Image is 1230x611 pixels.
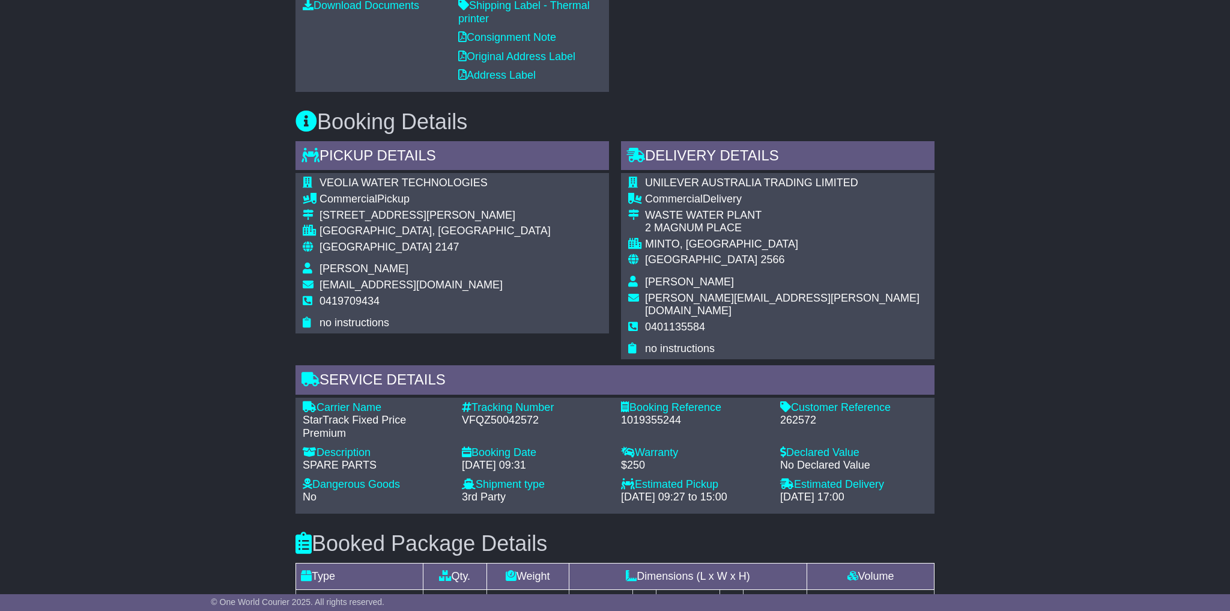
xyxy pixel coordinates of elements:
[303,491,317,503] span: No
[780,414,927,427] div: 262572
[295,365,935,398] div: Service Details
[760,254,784,266] span: 2566
[320,193,551,206] div: Pickup
[320,241,432,253] span: [GEOGRAPHIC_DATA]
[462,414,609,427] div: VFQZ50042572
[645,193,703,205] span: Commercial
[462,459,609,472] div: [DATE] 09:31
[458,50,575,62] a: Original Address Label
[462,491,506,503] span: 3rd Party
[458,69,536,81] a: Address Label
[462,478,609,491] div: Shipment type
[621,491,768,504] div: [DATE] 09:27 to 15:00
[320,225,551,238] div: [GEOGRAPHIC_DATA], [GEOGRAPHIC_DATA]
[295,141,609,174] div: Pickup Details
[320,279,503,291] span: [EMAIL_ADDRESS][DOMAIN_NAME]
[780,478,927,491] div: Estimated Delivery
[645,193,927,206] div: Delivery
[303,459,450,472] div: SPARE PARTS
[645,209,927,222] div: WASTE WATER PLANT
[303,478,450,491] div: Dangerous Goods
[462,446,609,460] div: Booking Date
[295,532,935,556] h3: Booked Package Details
[303,446,450,460] div: Description
[621,478,768,491] div: Estimated Pickup
[645,321,705,333] span: 0401135584
[807,563,935,589] td: Volume
[303,401,450,415] div: Carrier Name
[621,459,768,472] div: $250
[621,414,768,427] div: 1019355244
[645,292,919,317] span: [PERSON_NAME][EMAIL_ADDRESS][PERSON_NAME][DOMAIN_NAME]
[780,491,927,504] div: [DATE] 17:00
[320,177,488,189] span: VEOLIA WATER TECHNOLOGIES
[435,241,459,253] span: 2147
[621,446,768,460] div: Warranty
[645,238,927,251] div: MINTO, [GEOGRAPHIC_DATA]
[780,446,927,460] div: Declared Value
[486,563,569,589] td: Weight
[462,401,609,415] div: Tracking Number
[320,317,389,329] span: no instructions
[423,563,486,589] td: Qty.
[320,263,408,275] span: [PERSON_NAME]
[645,254,757,266] span: [GEOGRAPHIC_DATA]
[780,459,927,472] div: No Declared Value
[320,295,380,307] span: 0419709434
[621,141,935,174] div: Delivery Details
[295,110,935,134] h3: Booking Details
[780,401,927,415] div: Customer Reference
[645,342,715,354] span: no instructions
[569,563,807,589] td: Dimensions (L x W x H)
[320,193,377,205] span: Commercial
[645,177,858,189] span: UNILEVER AUSTRALIA TRADING LIMITED
[211,597,384,607] span: © One World Courier 2025. All rights reserved.
[296,563,423,589] td: Type
[621,401,768,415] div: Booking Reference
[645,276,734,288] span: [PERSON_NAME]
[458,31,556,43] a: Consignment Note
[303,414,450,440] div: StarTrack Fixed Price Premium
[645,222,927,235] div: 2 MAGNUM PLACE
[320,209,551,222] div: [STREET_ADDRESS][PERSON_NAME]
